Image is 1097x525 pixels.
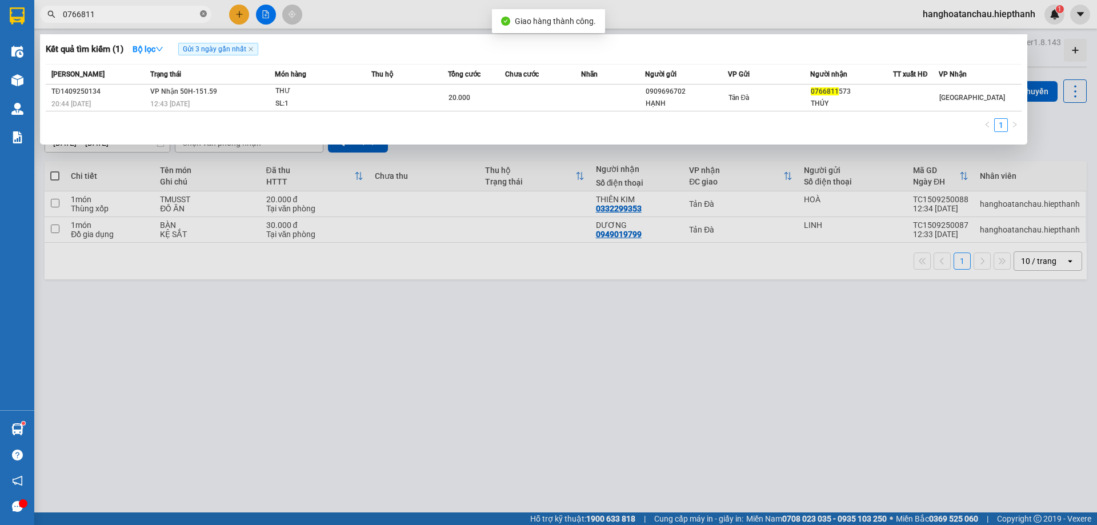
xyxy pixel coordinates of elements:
span: down [155,45,163,53]
span: Người nhận [810,70,847,78]
span: Trạng thái [150,70,181,78]
div: SL: 1 [275,98,361,110]
img: solution-icon [11,131,23,143]
sup: 1 [22,422,25,425]
div: TĐ1409250134 [51,86,147,98]
span: right [1011,121,1018,128]
span: close-circle [200,9,207,20]
span: Người gửi [645,70,676,78]
span: 12:43 [DATE] [150,100,190,108]
span: question-circle [12,450,23,460]
span: 20.000 [449,94,470,102]
span: Tổng cước [448,70,481,78]
span: check-circle [501,17,510,26]
span: Tản Đà [728,94,750,102]
span: 0766811 [811,87,839,95]
div: THƯ [275,85,361,98]
span: VP Nhận [939,70,967,78]
div: HẠNH [646,98,727,110]
span: TT xuất HĐ [893,70,928,78]
span: VP Gửi [728,70,750,78]
span: Nhãn [581,70,598,78]
input: Tìm tên, số ĐT hoặc mã đơn [63,8,198,21]
span: 20:44 [DATE] [51,100,91,108]
span: Chưa cước [505,70,539,78]
button: right [1008,118,1022,132]
span: [PERSON_NAME] [51,70,105,78]
span: [GEOGRAPHIC_DATA] [939,94,1005,102]
span: Gửi 3 ngày gần nhất [178,43,258,55]
span: close-circle [200,10,207,17]
img: warehouse-icon [11,46,23,58]
button: Bộ lọcdown [123,40,173,58]
div: THÚY [811,98,892,110]
span: search [47,10,55,18]
button: left [980,118,994,132]
span: Món hàng [275,70,306,78]
img: logo-vxr [10,7,25,25]
span: VP Nhận 50H-151.59 [150,87,217,95]
span: notification [12,475,23,486]
span: close [248,46,254,52]
span: Thu hộ [371,70,393,78]
span: left [984,121,991,128]
li: Previous Page [980,118,994,132]
strong: Bộ lọc [133,45,163,54]
li: 1 [994,118,1008,132]
img: warehouse-icon [11,103,23,115]
div: 573 [811,86,892,98]
li: Next Page [1008,118,1022,132]
div: 0909696702 [646,86,727,98]
h3: Kết quả tìm kiếm ( 1 ) [46,43,123,55]
span: message [12,501,23,512]
a: 1 [995,119,1007,131]
span: Giao hàng thành công. [515,17,596,26]
img: warehouse-icon [11,74,23,86]
img: warehouse-icon [11,423,23,435]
